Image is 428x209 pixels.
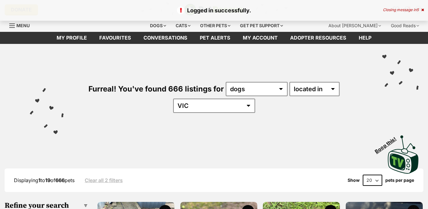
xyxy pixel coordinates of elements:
[385,178,414,183] label: pets per page
[38,177,41,183] strong: 1
[348,178,360,183] span: Show
[353,32,378,44] a: Help
[6,6,422,15] p: Logged in successfully.
[88,84,224,93] span: Furreal! You've found 666 listings for
[93,32,137,44] a: Favourites
[324,19,385,32] div: About [PERSON_NAME]
[146,19,170,32] div: Dogs
[45,177,50,183] strong: 19
[50,32,93,44] a: My profile
[417,7,419,12] span: 5
[374,132,402,154] span: Boop this!
[387,19,423,32] div: Good Reads
[388,135,419,174] img: PetRescue TV logo
[171,19,195,32] div: Cats
[137,32,194,44] a: conversations
[85,177,123,183] a: Clear all 2 filters
[284,32,353,44] a: Adopter resources
[383,8,424,12] div: Closing message in
[16,23,30,28] span: Menu
[9,19,34,31] a: Menu
[388,130,419,175] a: Boop this!
[236,19,287,32] div: Get pet support
[237,32,284,44] a: My account
[14,177,75,183] span: Displaying to of pets
[194,32,237,44] a: Pet alerts
[196,19,235,32] div: Other pets
[55,177,65,183] strong: 666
